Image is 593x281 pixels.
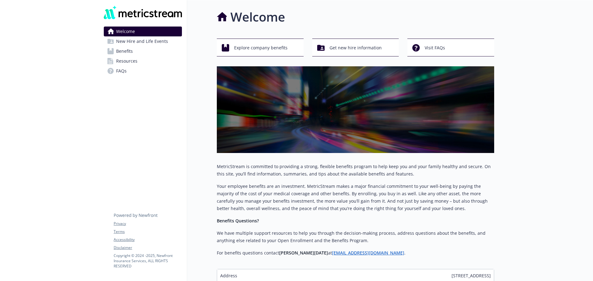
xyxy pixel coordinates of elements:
[114,253,182,269] p: Copyright © 2024 - 2025 , Newfront Insurance Services, ALL RIGHTS RESERVED
[116,46,133,56] span: Benefits
[116,27,135,36] span: Welcome
[217,218,259,224] strong: Benefits Questions?
[234,42,288,54] span: Explore company benefits
[220,272,237,279] span: Address
[332,250,404,256] a: [EMAIL_ADDRESS][DOMAIN_NAME]
[114,229,182,234] a: Terms
[217,229,494,244] p: We have multiple support resources to help you through the decision-making process, address quest...
[114,221,182,226] a: Privacy
[217,163,494,178] p: MetricStream is committed to providing a strong, flexible benefits program to help keep you and y...
[279,250,328,256] strong: [PERSON_NAME][DATE]
[116,36,168,46] span: New Hire and Life Events
[217,39,304,56] button: Explore company benefits
[217,249,494,257] p: For benefits questions contact at .
[217,66,494,153] img: overview page banner
[104,56,182,66] a: Resources
[116,66,127,76] span: FAQs
[114,245,182,250] a: Disclaimer
[116,56,137,66] span: Resources
[330,42,382,54] span: Get new hire information
[452,272,491,279] span: [STREET_ADDRESS]
[104,46,182,56] a: Benefits
[104,27,182,36] a: Welcome
[312,39,399,56] button: Get new hire information
[217,183,494,212] p: Your employee benefits are an investment. MetricStream makes a major financial commitment to your...
[104,66,182,76] a: FAQs
[114,237,182,242] a: Accessibility
[104,36,182,46] a: New Hire and Life Events
[425,42,445,54] span: Visit FAQs
[230,8,285,26] h1: Welcome
[407,39,494,56] button: Visit FAQs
